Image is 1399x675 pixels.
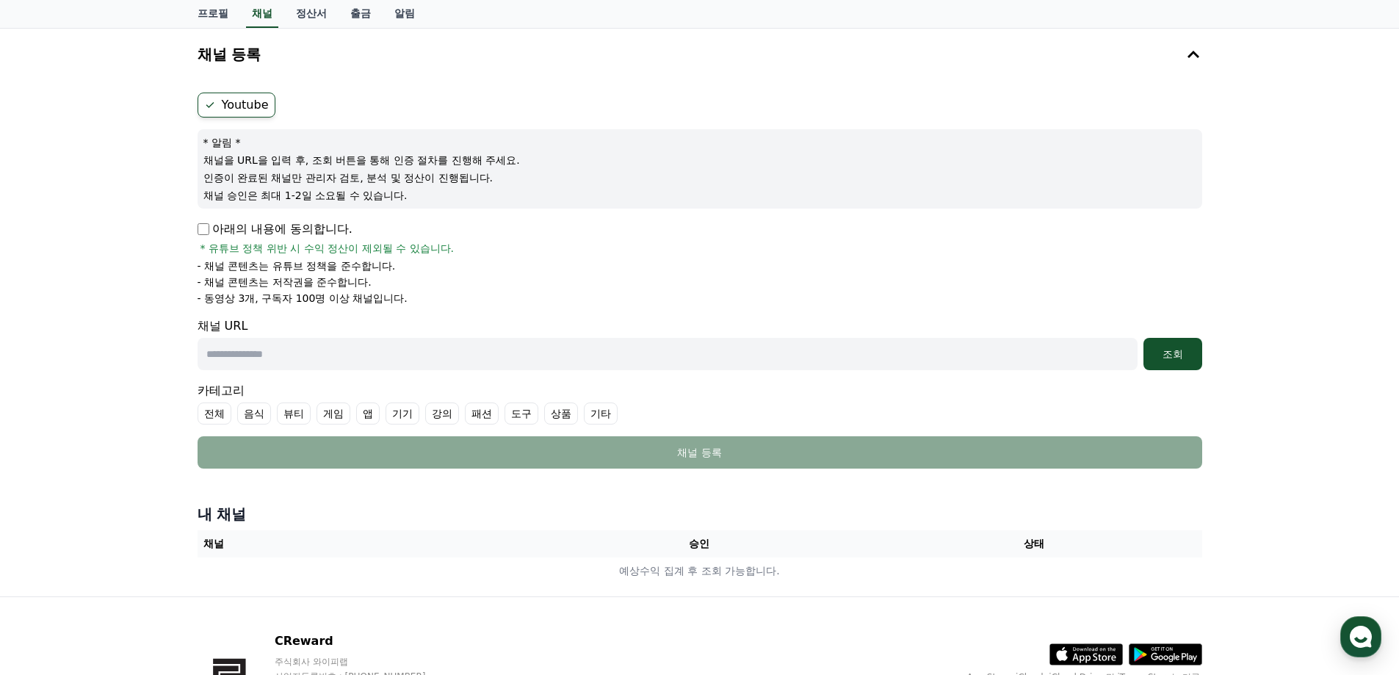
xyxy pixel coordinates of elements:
[227,488,245,499] span: 설정
[867,530,1201,557] th: 상태
[356,403,380,425] label: 앱
[200,241,455,256] span: * 유튜브 정책 위반 시 수익 정산이 제외될 수 있습니다.
[198,46,261,62] h4: 채널 등록
[198,530,532,557] th: 채널
[198,403,231,425] label: 전체
[198,317,1202,370] div: 채널 URL
[134,488,152,500] span: 대화
[277,403,311,425] label: 뷰티
[198,220,353,238] p: 아래의 내용에 동의합니다.
[505,403,538,425] label: 도구
[237,403,271,425] label: 음식
[203,153,1196,167] p: 채널을 URL을 입력 후, 조회 버튼을 통해 인증 절차를 진행해 주세요.
[317,403,350,425] label: 게임
[584,403,618,425] label: 기타
[425,403,459,425] label: 강의
[97,466,189,502] a: 대화
[198,259,396,273] p: - 채널 콘텐츠는 유튜브 정책을 준수합니다.
[227,445,1173,460] div: 채널 등록
[198,504,1202,524] h4: 내 채널
[198,436,1202,469] button: 채널 등록
[1143,338,1202,370] button: 조회
[198,557,1202,585] td: 예상수익 집계 후 조회 가능합니다.
[198,93,275,118] label: Youtube
[465,403,499,425] label: 패션
[203,188,1196,203] p: 채널 승인은 최대 1-2일 소요될 수 있습니다.
[198,382,1202,425] div: 카테고리
[198,275,372,289] p: - 채널 콘텐츠는 저작권을 준수합니다.
[192,34,1208,75] button: 채널 등록
[544,403,578,425] label: 상품
[532,530,867,557] th: 승인
[46,488,55,499] span: 홈
[386,403,419,425] label: 기기
[1149,347,1196,361] div: 조회
[275,632,454,650] p: CReward
[4,466,97,502] a: 홈
[198,291,408,306] p: - 동영상 3개, 구독자 100명 이상 채널입니다.
[189,466,282,502] a: 설정
[203,170,1196,185] p: 인증이 완료된 채널만 관리자 검토, 분석 및 정산이 진행됩니다.
[275,656,454,668] p: 주식회사 와이피랩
